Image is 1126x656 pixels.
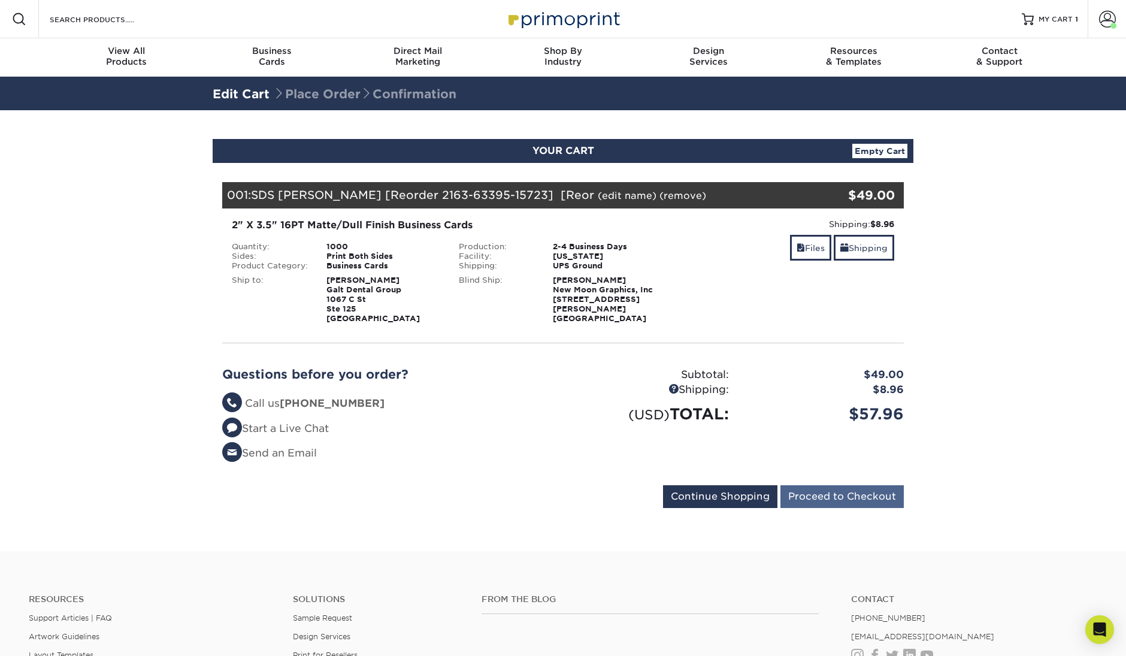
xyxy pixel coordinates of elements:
strong: [PERSON_NAME] New Moon Graphics, Inc [STREET_ADDRESS][PERSON_NAME] [GEOGRAPHIC_DATA] [553,276,653,323]
li: Call us [222,396,554,412]
div: 2-4 Business Days [544,242,676,252]
div: 1000 [317,242,450,252]
span: Resources [781,46,927,56]
a: (edit name) [598,190,656,201]
a: (remove) [659,190,706,201]
input: Proceed to Checkout [780,485,904,508]
div: [US_STATE] [544,252,676,261]
div: Production: [450,242,544,252]
span: Shop By [491,46,636,56]
a: View AllProducts [54,38,199,77]
div: & Templates [781,46,927,67]
a: Artwork Guidelines [29,632,99,641]
a: [EMAIL_ADDRESS][DOMAIN_NAME] [851,632,994,641]
span: View All [54,46,199,56]
a: BusinessCards [199,38,345,77]
div: Open Intercom Messenger [1085,615,1114,644]
span: Direct Mail [345,46,491,56]
a: Direct MailMarketing [345,38,491,77]
span: SDS [PERSON_NAME] [Reorder 2163-63395-15723] [Reor [251,188,594,201]
div: Shipping: [563,382,738,398]
div: Sides: [223,252,317,261]
small: (USD) [628,407,670,422]
div: $49.00 [790,186,895,204]
input: SEARCH PRODUCTS..... [49,12,165,26]
div: Blind Ship: [450,276,544,324]
div: Facility: [450,252,544,261]
h4: Resources [29,594,275,604]
div: Cards [199,46,345,67]
a: DesignServices [635,38,781,77]
div: Services [635,46,781,67]
a: Design Services [293,632,350,641]
strong: $8.96 [870,219,894,229]
a: Resources& Templates [781,38,927,77]
span: 1 [1075,15,1078,23]
h4: Solutions [293,594,464,604]
a: Files [790,235,831,261]
div: Subtotal: [563,367,738,383]
span: MY CART [1039,14,1073,25]
div: Marketing [345,46,491,67]
a: Shipping [834,235,894,261]
a: Edit Cart [213,87,270,101]
span: YOUR CART [532,145,594,156]
a: Empty Cart [852,144,907,158]
span: files [797,243,805,253]
span: Contact [927,46,1072,56]
a: Send an Email [222,447,317,459]
div: $8.96 [738,382,913,398]
span: shipping [840,243,849,253]
a: Support Articles | FAQ [29,613,112,622]
a: Sample Request [293,613,352,622]
div: TOTAL: [563,403,738,425]
div: Business Cards [317,261,450,271]
div: Shipping: [685,218,894,230]
a: [PHONE_NUMBER] [851,613,925,622]
div: $57.96 [738,403,913,425]
div: Print Both Sides [317,252,450,261]
div: Product Category: [223,261,317,271]
div: Ship to: [223,276,317,324]
span: Place Order Confirmation [273,87,456,101]
div: 2" X 3.5" 16PT Matte/Dull Finish Business Cards [232,218,667,232]
div: & Support [927,46,1072,67]
strong: [PHONE_NUMBER] [280,397,385,409]
a: Contact& Support [927,38,1072,77]
div: 001: [222,182,790,208]
input: Continue Shopping [663,485,777,508]
h4: From the Blog [482,594,819,604]
a: Start a Live Chat [222,422,329,434]
div: Shipping: [450,261,544,271]
span: Business [199,46,345,56]
strong: [PERSON_NAME] Galt Dental Group 1067 C St Ste 125 [GEOGRAPHIC_DATA] [326,276,420,323]
div: Products [54,46,199,67]
div: UPS Ground [544,261,676,271]
span: Design [635,46,781,56]
a: Shop ByIndustry [491,38,636,77]
div: Industry [491,46,636,67]
a: Contact [851,594,1097,604]
div: $49.00 [738,367,913,383]
h2: Questions before you order? [222,367,554,382]
img: Primoprint [503,6,623,32]
div: Quantity: [223,242,317,252]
